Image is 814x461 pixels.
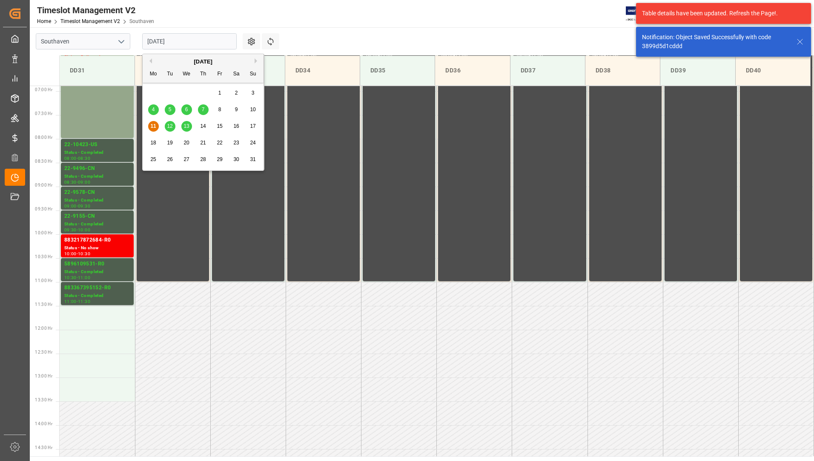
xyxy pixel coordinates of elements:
[66,63,128,78] div: DD31
[35,398,52,402] span: 13:30 Hr
[250,123,255,129] span: 17
[64,197,130,204] div: Status - Completed
[742,63,803,78] div: DD40
[200,123,206,129] span: 14
[250,107,255,112] span: 10
[217,140,222,146] span: 22
[150,140,156,146] span: 18
[148,121,159,132] div: Choose Monday, August 11th, 2025
[248,88,258,98] div: Choose Sunday, August 3rd, 2025
[231,138,242,148] div: Choose Saturday, August 23rd, 2025
[181,138,192,148] div: Choose Wednesday, August 20th, 2025
[233,123,239,129] span: 16
[64,300,77,303] div: 11:00
[200,156,206,162] span: 28
[64,141,130,149] div: 22-10423-US
[77,156,78,160] div: -
[64,173,130,180] div: Status - Completed
[35,374,52,378] span: 13:00 Hr
[248,138,258,148] div: Choose Sunday, August 24th, 2025
[64,245,130,252] div: Status - No show
[217,156,222,162] span: 29
[165,138,175,148] div: Choose Tuesday, August 19th, 2025
[231,104,242,115] div: Choose Saturday, August 9th, 2025
[517,63,578,78] div: DD37
[64,260,130,268] div: 5896109531-R0
[77,228,78,232] div: -
[64,156,77,160] div: 08:00
[181,104,192,115] div: Choose Wednesday, August 6th, 2025
[143,58,264,66] div: [DATE]
[35,111,52,116] span: 07:30 Hr
[231,88,242,98] div: Choose Saturday, August 2nd, 2025
[35,207,52,211] span: 09:30 Hr
[64,284,130,292] div: 883367395152-R0
[78,300,90,303] div: 11:30
[77,180,78,184] div: -
[215,154,225,165] div: Choose Friday, August 29th, 2025
[78,276,90,279] div: 11:00
[35,87,52,92] span: 07:00 Hr
[78,156,90,160] div: 08:30
[77,276,78,279] div: -
[167,123,172,129] span: 12
[115,35,127,48] button: open menu
[198,154,209,165] div: Choose Thursday, August 28th, 2025
[64,276,77,279] div: 10:30
[231,154,242,165] div: Choose Saturday, August 30th, 2025
[592,63,653,78] div: DD38
[233,156,239,162] span: 30
[148,154,159,165] div: Choose Monday, August 25th, 2025
[215,69,225,80] div: Fr
[152,107,155,112] span: 4
[218,90,221,96] span: 1
[218,107,221,112] span: 8
[35,326,52,331] span: 12:00 Hr
[248,121,258,132] div: Choose Sunday, August 17th, 2025
[165,104,175,115] div: Choose Tuesday, August 5th, 2025
[77,204,78,208] div: -
[167,156,172,162] span: 26
[145,85,261,168] div: month 2025-08
[148,104,159,115] div: Choose Monday, August 4th, 2025
[181,121,192,132] div: Choose Wednesday, August 13th, 2025
[150,123,156,129] span: 11
[35,302,52,307] span: 11:30 Hr
[200,140,206,146] span: 21
[142,33,237,49] input: DD-MM-YYYY
[442,63,503,78] div: DD36
[248,104,258,115] div: Choose Sunday, August 10th, 2025
[64,149,130,156] div: Status - Completed
[37,4,154,17] div: Timeslot Management V2
[64,212,130,221] div: 22-9155-CN
[235,90,238,96] span: 2
[35,183,52,187] span: 09:00 Hr
[642,33,788,51] div: Notification: Object Saved Successfully with code 3899d5d1cddd
[252,90,255,96] span: 3
[35,445,52,450] span: 14:30 Hr
[255,58,260,63] button: Next Month
[35,135,52,140] span: 08:00 Hr
[248,69,258,80] div: Su
[233,140,239,146] span: 23
[202,107,205,112] span: 7
[35,350,52,354] span: 12:30 Hr
[78,252,90,256] div: 10:30
[215,138,225,148] div: Choose Friday, August 22nd, 2025
[198,104,209,115] div: Choose Thursday, August 7th, 2025
[78,228,90,232] div: 10:00
[235,107,238,112] span: 9
[169,107,172,112] span: 5
[147,58,152,63] button: Previous Month
[150,156,156,162] span: 25
[77,252,78,256] div: -
[215,121,225,132] div: Choose Friday, August 15th, 2025
[78,180,90,184] div: 09:00
[165,69,175,80] div: Tu
[248,154,258,165] div: Choose Sunday, August 31st, 2025
[64,236,130,245] div: 883217872684-R0
[667,63,728,78] div: DD39
[148,69,159,80] div: Mo
[185,107,188,112] span: 6
[367,63,428,78] div: DD35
